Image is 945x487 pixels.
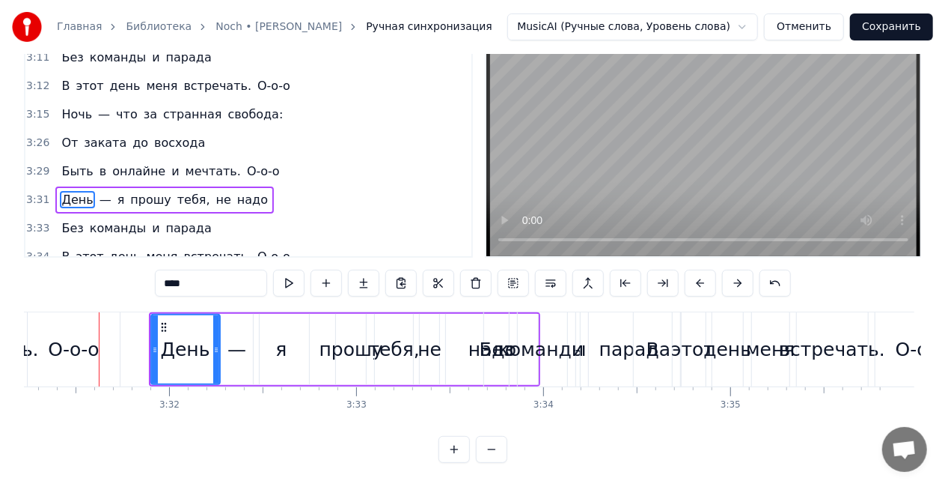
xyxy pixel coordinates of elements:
a: Noch • [PERSON_NAME] [215,19,342,34]
div: команды [498,336,587,364]
span: О-о-о [256,77,292,94]
span: Ночь [60,106,94,123]
div: и [572,336,584,364]
div: не [418,336,441,364]
span: этот [74,248,105,265]
span: этот [74,77,105,94]
div: 3:33 [346,399,367,411]
span: 3:34 [26,249,49,264]
span: день [108,248,142,265]
span: тебя, [176,191,212,208]
div: я [275,336,287,364]
div: тебя, [369,336,420,364]
span: заката [82,134,128,151]
span: 3:15 [26,107,49,122]
div: 3:35 [721,399,741,411]
span: и [150,220,161,237]
div: 3:34 [533,399,554,411]
span: я [116,191,126,208]
span: День [60,191,94,208]
span: не [215,191,233,208]
span: меня [144,77,179,94]
span: 3:11 [26,50,49,65]
span: парада [165,49,213,66]
span: и [150,49,161,66]
span: за [142,106,159,123]
span: О-о-о [245,163,281,180]
span: В [60,248,71,265]
span: восхода [153,134,207,151]
div: этот [671,336,715,364]
div: О-о-о [48,336,99,364]
span: команды [88,49,147,66]
div: В [646,336,659,364]
div: 3:32 [159,399,180,411]
span: 3:29 [26,164,49,179]
span: и [170,163,180,180]
button: Сохранить [850,13,933,40]
span: день [108,77,142,94]
div: встречать. [779,336,885,364]
span: встречать. [182,248,253,265]
span: 3:12 [26,79,49,94]
a: Библиотека [126,19,192,34]
span: 3:31 [26,193,49,208]
span: 3:33 [26,221,49,236]
span: что [114,106,139,123]
span: парада [165,220,213,237]
span: — [98,191,113,208]
div: день [703,336,751,364]
span: до [131,134,150,151]
span: команды [88,220,147,237]
span: Без [60,220,85,237]
span: встречать. [182,77,253,94]
div: прошу [319,336,383,364]
span: Ручная синхронизация [366,19,492,34]
a: Главная [57,19,102,34]
span: Без [60,49,85,66]
span: О-о-о [256,248,292,265]
span: В [60,77,71,94]
span: онлайне [111,163,167,180]
span: 3:26 [26,136,49,151]
span: в [98,163,108,180]
span: От [60,134,79,151]
nav: breadcrumb [57,19,492,34]
div: Без [480,336,514,364]
span: странная [162,106,223,123]
span: мечтать. [184,163,242,180]
img: youka [12,12,42,42]
span: — [97,106,111,123]
div: парада [599,336,670,364]
div: День [161,336,210,364]
span: меня [144,248,179,265]
div: — [227,336,246,364]
span: прошу [129,191,173,208]
span: Быть [60,163,94,180]
div: меня [746,336,795,364]
div: надо [468,336,516,364]
button: Отменить [764,13,844,40]
span: свобода: [226,106,284,123]
span: надо [236,191,269,208]
div: Открытый чат [882,427,927,472]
